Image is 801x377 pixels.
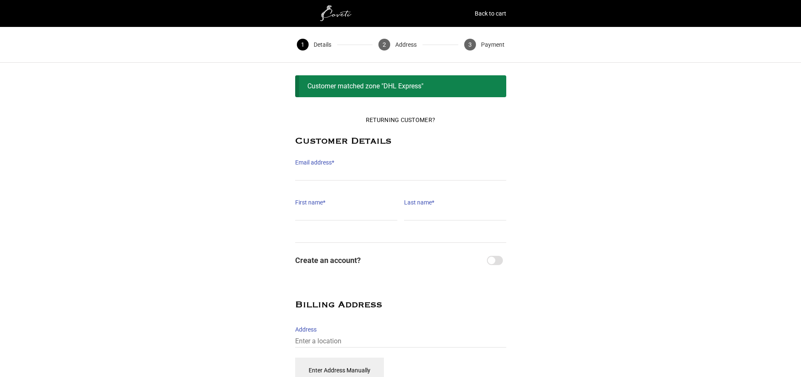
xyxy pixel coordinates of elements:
span: Create an account? [295,253,485,268]
button: 2 Address [373,27,423,62]
span: Payment [481,39,505,50]
div: Customer matched zone "DHL Express" [295,75,506,97]
img: white1.png [295,5,379,22]
span: 1 [297,39,309,50]
label: First name [295,196,397,208]
label: Address [295,324,506,335]
span: 2 [378,39,390,50]
span: 3 [464,39,476,50]
a: Back to cart [475,8,506,19]
input: Create an account? [487,256,503,265]
input: Enter a location [295,335,506,348]
button: Returning Customer? [359,111,442,129]
span: Details [314,39,331,50]
h2: Customer Details [295,136,506,146]
button: 1 Details [291,27,337,62]
button: 3 Payment [458,27,510,62]
h2: Billing Address [295,300,506,310]
label: Last name [404,196,506,208]
span: Address [395,39,417,50]
label: Email address [295,157,506,168]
